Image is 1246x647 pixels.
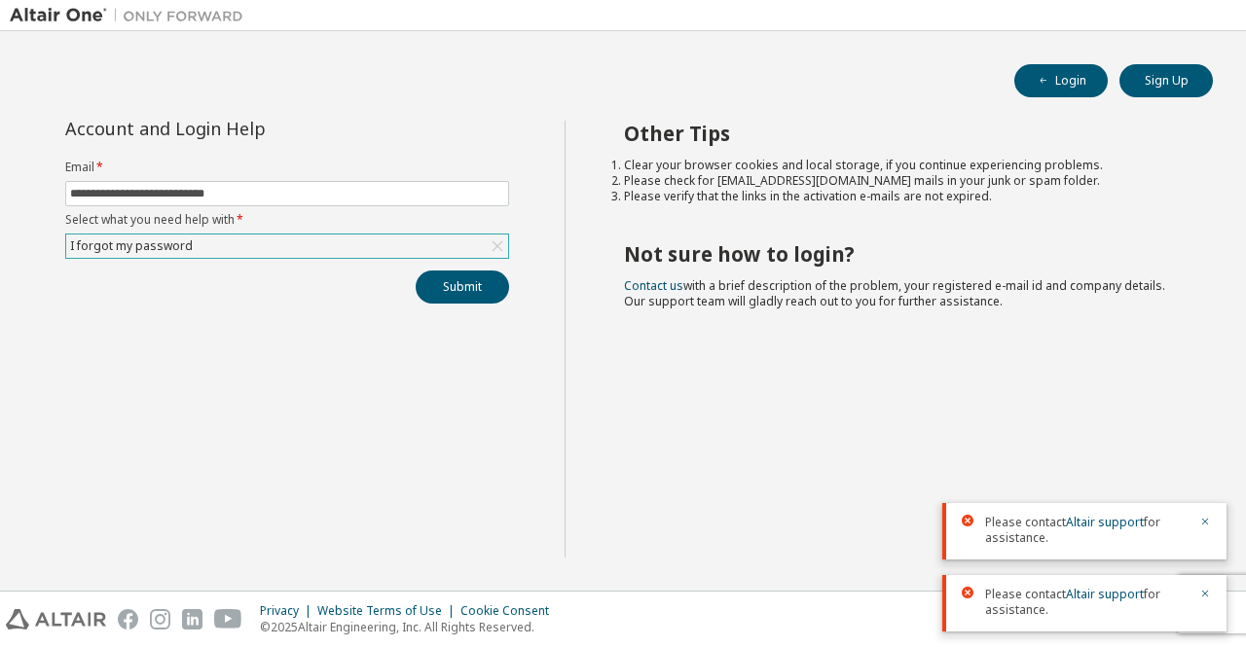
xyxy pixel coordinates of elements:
span: with a brief description of the problem, your registered e-mail id and company details. Our suppo... [624,277,1165,309]
p: © 2025 Altair Engineering, Inc. All Rights Reserved. [260,619,561,635]
div: Account and Login Help [65,121,421,136]
img: altair_logo.svg [6,609,106,629]
div: I forgot my password [66,234,508,258]
div: Cookie Consent [460,603,561,619]
h2: Not sure how to login? [624,241,1179,267]
h2: Other Tips [624,121,1179,146]
li: Clear your browser cookies and local storage, if you continue experiencing problems. [624,158,1179,173]
div: Privacy [260,603,317,619]
div: Website Terms of Use [317,603,460,619]
button: Submit [416,270,509,304]
li: Please check for [EMAIL_ADDRESS][DOMAIN_NAME] mails in your junk or spam folder. [624,173,1179,189]
img: facebook.svg [118,609,138,629]
label: Select what you need help with [65,212,509,228]
a: Altair support [1066,514,1144,530]
span: Please contact for assistance. [985,515,1188,546]
li: Please verify that the links in the activation e-mails are not expired. [624,189,1179,204]
img: youtube.svg [214,609,242,629]
a: Altair support [1066,586,1144,602]
label: Email [65,160,509,175]
button: Sign Up [1119,64,1213,97]
img: Altair One [10,6,253,25]
img: instagram.svg [150,609,170,629]
img: linkedin.svg [182,609,202,629]
a: Contact us [624,277,683,294]
span: Please contact for assistance. [985,587,1188,618]
button: Login [1014,64,1108,97]
div: I forgot my password [67,235,196,257]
